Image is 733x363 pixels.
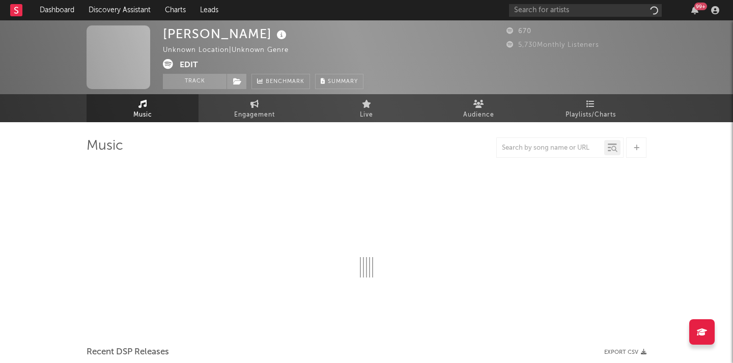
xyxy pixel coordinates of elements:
[163,74,227,89] button: Track
[133,109,152,121] span: Music
[251,74,310,89] a: Benchmark
[497,144,604,152] input: Search by song name or URL
[199,94,311,122] a: Engagement
[691,6,698,14] button: 99+
[87,346,169,358] span: Recent DSP Releases
[422,94,534,122] a: Audience
[163,25,289,42] div: [PERSON_NAME]
[509,4,662,17] input: Search for artists
[163,44,300,57] div: Unknown Location | Unknown Genre
[534,94,646,122] a: Playlists/Charts
[566,109,616,121] span: Playlists/Charts
[266,76,304,88] span: Benchmark
[506,28,531,35] span: 670
[694,3,707,10] div: 99 +
[604,349,646,355] button: Export CSV
[506,42,599,48] span: 5,730 Monthly Listeners
[328,79,358,85] span: Summary
[315,74,363,89] button: Summary
[311,94,422,122] a: Live
[87,94,199,122] a: Music
[234,109,275,121] span: Engagement
[360,109,373,121] span: Live
[180,59,198,72] button: Edit
[463,109,494,121] span: Audience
